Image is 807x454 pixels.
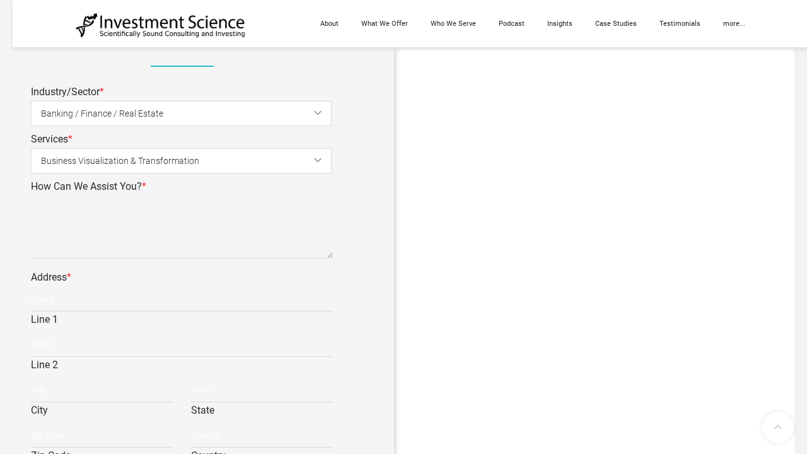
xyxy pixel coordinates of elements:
[41,147,342,175] span: Business Visualization & Transformation
[31,180,146,192] label: How Can We Assist You?
[31,311,333,332] label: Line 1
[31,422,173,448] input: Zip Code
[757,407,801,448] a: To Top
[191,422,333,448] input: Country
[41,100,342,128] span: Banking / Finance / Real Estate
[31,357,333,377] label: Line 2
[31,402,173,422] label: City
[151,66,214,67] img: Picture
[31,86,104,98] label: Industry/Sector
[76,12,246,38] img: Investment Science | NYC Consulting Services
[191,402,333,422] label: State
[31,133,73,145] label: Services
[31,271,71,283] label: Address
[31,286,333,311] input: Line 1
[191,377,333,402] input: State
[31,332,333,357] input: Line 2
[31,377,173,402] input: City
